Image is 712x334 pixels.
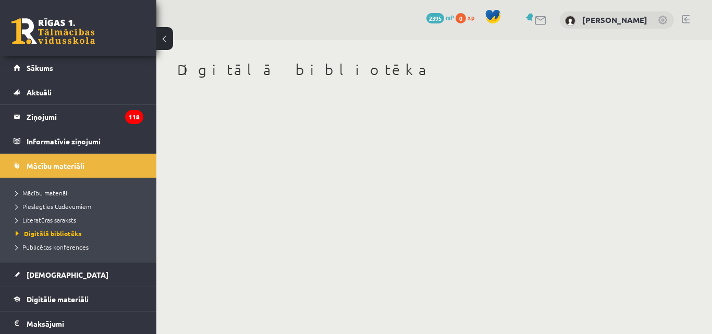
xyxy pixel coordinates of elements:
a: [PERSON_NAME] [582,15,647,25]
span: xp [468,13,474,21]
a: Sākums [14,56,143,80]
a: Informatīvie ziņojumi [14,129,143,153]
span: Sākums [27,63,53,72]
span: 0 [456,13,466,23]
span: Digitālie materiāli [27,294,89,304]
span: Digitālā bibliotēka [16,229,82,238]
a: Digitālā bibliotēka [16,229,146,238]
a: Mācību materiāli [14,154,143,178]
a: Rīgas 1. Tālmācības vidusskola [11,18,95,44]
a: Digitālie materiāli [14,287,143,311]
span: [DEMOGRAPHIC_DATA] [27,270,108,279]
span: 2395 [426,13,444,23]
a: Publicētas konferences [16,242,146,252]
span: mP [446,13,454,21]
a: Aktuāli [14,80,143,104]
span: Mācību materiāli [16,189,69,197]
span: Mācību materiāli [27,161,84,170]
a: Pieslēgties Uzdevumiem [16,202,146,211]
span: Publicētas konferences [16,243,89,251]
legend: Informatīvie ziņojumi [27,129,143,153]
a: Mācību materiāli [16,188,146,197]
span: Aktuāli [27,88,52,97]
a: Ziņojumi118 [14,105,143,129]
a: 2395 mP [426,13,454,21]
h1: Digitālā bibliotēka [177,61,691,79]
i: 118 [125,110,143,124]
span: Literatūras saraksts [16,216,76,224]
a: Literatūras saraksts [16,215,146,225]
a: 0 xp [456,13,480,21]
legend: Ziņojumi [27,105,143,129]
span: Pieslēgties Uzdevumiem [16,202,91,211]
img: Anna Bukovska [565,16,575,26]
a: [DEMOGRAPHIC_DATA] [14,263,143,287]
